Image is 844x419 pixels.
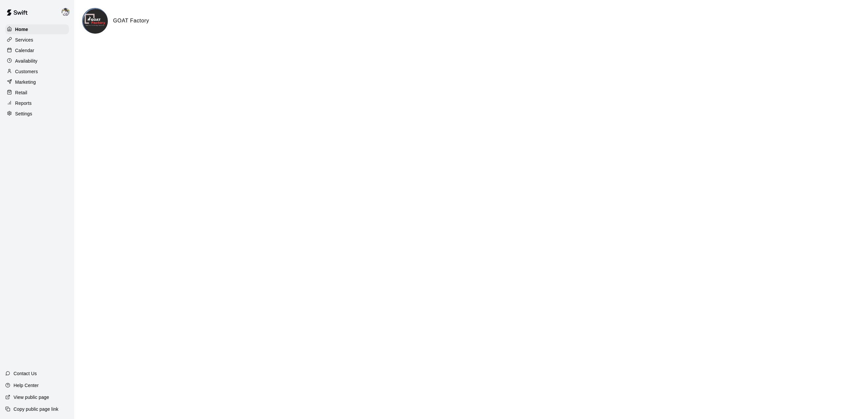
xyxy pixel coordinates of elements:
[5,24,69,34] a: Home
[15,37,33,43] p: Services
[14,406,58,412] p: Copy public page link
[15,89,27,96] p: Retail
[15,100,32,106] p: Reports
[62,8,70,16] img: Justin Dunning
[113,16,149,25] h6: GOAT Factory
[5,67,69,76] a: Customers
[15,79,36,85] p: Marketing
[14,370,37,377] p: Contact Us
[60,5,74,18] div: Justin Dunning
[5,88,69,98] a: Retail
[15,110,32,117] p: Settings
[5,77,69,87] a: Marketing
[83,9,108,34] img: GOAT Factory logo
[15,68,38,75] p: Customers
[14,382,39,389] p: Help Center
[5,109,69,119] a: Settings
[5,45,69,55] a: Calendar
[15,26,28,33] p: Home
[5,35,69,45] a: Services
[15,47,34,54] p: Calendar
[5,98,69,108] a: Reports
[5,56,69,66] a: Availability
[14,394,49,401] p: View public page
[15,58,38,64] p: Availability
